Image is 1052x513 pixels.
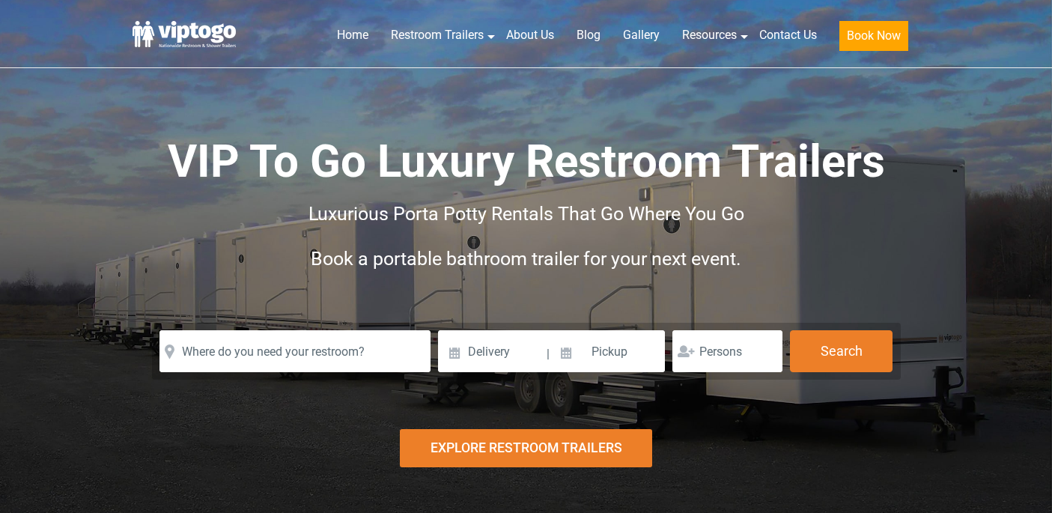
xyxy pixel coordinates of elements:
input: Delivery [438,330,545,372]
button: Book Now [839,21,908,51]
a: Gallery [612,19,671,52]
input: Pickup [552,330,666,372]
span: Luxurious Porta Potty Rentals That Go Where You Go [308,203,744,225]
input: Persons [672,330,782,372]
input: Where do you need your restroom? [159,330,431,372]
div: Explore Restroom Trailers [400,429,652,467]
a: Blog [565,19,612,52]
button: Search [790,330,893,372]
a: Book Now [828,19,919,60]
a: About Us [495,19,565,52]
span: VIP To Go Luxury Restroom Trailers [168,135,885,188]
a: Home [326,19,380,52]
a: Restroom Trailers [380,19,495,52]
span: Book a portable bathroom trailer for your next event. [311,248,741,270]
a: Resources [671,19,748,52]
a: Contact Us [748,19,828,52]
span: | [547,330,550,378]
